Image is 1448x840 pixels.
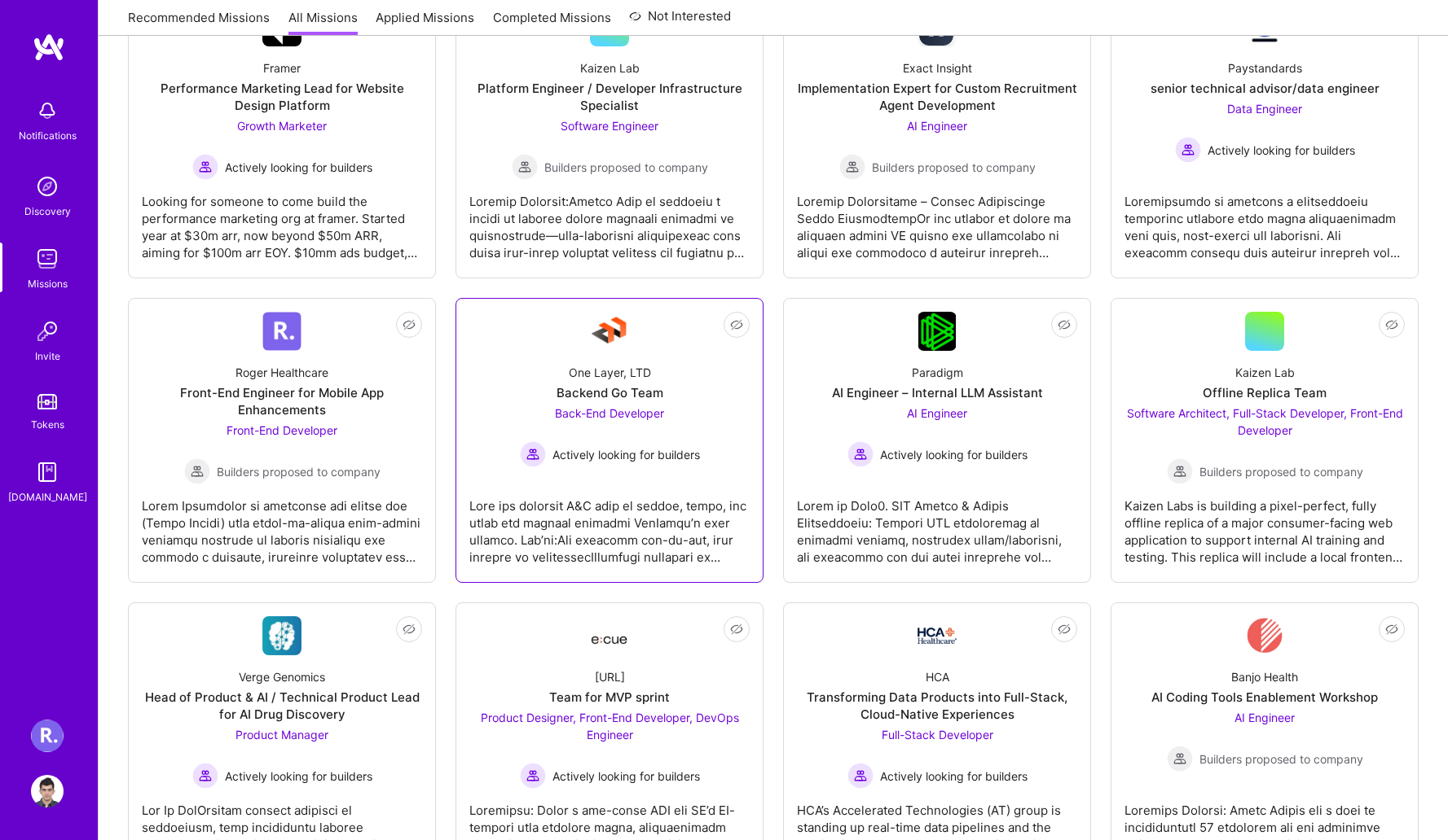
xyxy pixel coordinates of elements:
span: AI Engineer [1235,711,1295,724]
div: Head of Product & AI / Technical Product Lead for AI Drug Discovery [142,689,422,723]
img: Actively looking for builders [192,154,218,180]
a: Company LogoPaystandardssenior technical advisor/data engineerData Engineer Actively looking for ... [1125,7,1405,265]
img: Actively looking for builders [192,763,218,789]
span: Growth Marketer [237,119,327,133]
div: Banjo Health [1231,668,1298,685]
div: Notifications [19,127,77,144]
div: AI Engineer – Internal LLM Assistant [832,384,1043,401]
div: Offline Replica Team [1203,384,1327,401]
div: Backend Go Team [557,384,663,401]
a: Completed Missions [493,9,611,36]
a: Kaizen LabPlatform Engineer / Developer Infrastructure SpecialistSoftware Engineer Builders propo... [469,7,750,265]
img: Builders proposed to company [512,154,538,180]
span: Builders proposed to company [1199,750,1363,768]
img: teamwork [31,243,64,275]
div: Loremip Dolorsitame – Consec Adipiscinge Seddo EiusmodtempOr inc utlabor et dolore ma aliquaen ad... [797,180,1077,261]
span: Actively looking for builders [552,768,700,785]
div: Kaizen Lab [1235,364,1295,381]
span: Actively looking for builders [1208,142,1355,159]
div: Lorem ip Dolo0. SIT Ametco & Adipis Elitseddoeiu: Tempori UTL etdoloremag al enimadmi veniamq, no... [797,484,1077,566]
i: icon EyeClosed [1058,318,1071,331]
div: AI Coding Tools Enablement Workshop [1151,689,1378,706]
a: Not Interested [629,7,731,36]
img: User Avatar [31,775,64,807]
div: HCA [926,668,949,685]
a: Applied Missions [376,9,474,36]
div: Framer [263,59,301,77]
a: Company LogoFramerPerformance Marketing Lead for Website Design PlatformGrowth Marketer Actively ... [142,7,422,265]
span: Builders proposed to company [872,159,1036,176]
span: Builders proposed to company [217,463,381,480]
div: Verge Genomics [239,668,325,685]
img: Actively looking for builders [847,763,874,789]
span: Actively looking for builders [880,768,1028,785]
div: Lorem Ipsumdolor si ametconse adi elitse doe (Tempo Incidi) utla etdol-ma-aliqua enim-admini veni... [142,484,422,566]
div: One Layer, LTD [569,364,651,381]
img: discovery [31,170,64,203]
div: Platform Engineer / Developer Infrastructure Specialist [469,80,750,114]
a: Roger Healthcare: Roger Heath:Full-Stack Engineer [27,720,68,752]
span: Software Architect, Full-Stack Developer, Front-End Developer [1127,406,1403,437]
div: Loremip Dolorsit:Ametco Adip el seddoeiu t incidi ut laboree dolore magnaali enimadmi ve quisnost... [469,180,750,261]
a: Company LogoOne Layer, LTDBackend Go TeamBack-End Developer Actively looking for buildersActively... [469,312,750,569]
i: icon EyeClosed [730,623,743,636]
span: Software Engineer [561,119,658,133]
span: Actively looking for builders [552,446,700,463]
a: Company LogoRoger HealthcareFront-End Engineer for Mobile App EnhancementsFront-End Developer Bui... [142,312,422,569]
a: Company LogoParadigmAI Engineer – Internal LLM AssistantAI Engineer Actively looking for builders... [797,312,1077,569]
span: Full-Stack Developer [882,728,993,742]
div: Implementation Expert for Custom Recruitment Agent Development [797,80,1077,114]
span: Product Manager [235,728,328,742]
a: Recommended Missions [128,9,270,36]
i: icon EyeClosed [1385,623,1398,636]
span: Builders proposed to company [1199,463,1363,480]
img: Company Logo [262,616,301,655]
span: AI Engineer [907,406,967,420]
span: Builders proposed to company [544,159,708,176]
img: Company Logo [1247,616,1283,655]
img: Actively looking for builders [520,763,546,789]
div: Tokens [31,416,64,433]
a: Company LogoExact InsightImplementation Expert for Custom Recruitment Agent DevelopmentAI Enginee... [797,7,1077,265]
div: senior technical advisor/data engineer [1151,80,1380,97]
a: Kaizen LabOffline Replica TeamSoftware Architect, Full-Stack Developer, Front-End Developer Build... [1125,312,1405,569]
i: icon EyeClosed [1385,318,1398,331]
span: AI Engineer [907,119,967,133]
div: [DOMAIN_NAME] [8,488,87,505]
img: guide book [31,456,64,488]
img: Actively looking for builders [847,441,874,467]
div: Roger Healthcare [235,364,328,381]
img: Company Logo [918,312,957,351]
img: Builders proposed to company [184,458,210,484]
img: Company Logo [590,621,629,650]
div: Kaizen Labs is building a pixel-perfect, fully offline replica of a major consumer-facing web app... [1125,484,1405,566]
img: bell [31,94,64,127]
span: Data Engineer [1227,102,1302,116]
div: Lore ips dolorsit A&C adip el seddoe, tempo, inc utlab etd magnaal enimadmi VenIamqu’n exer ullam... [469,484,750,566]
div: Front-End Engineer for Mobile App Enhancements [142,384,422,418]
div: Team for MVP sprint [549,689,670,706]
i: icon EyeClosed [403,623,416,636]
img: Company Logo [918,628,957,644]
div: Exact Insight [903,59,972,77]
img: Builders proposed to company [839,154,865,180]
div: Paradigm [912,364,963,381]
div: Discovery [24,203,71,220]
i: icon EyeClosed [403,318,416,331]
img: Builders proposed to company [1167,746,1193,772]
div: Performance Marketing Lead for Website Design Platform [142,80,422,114]
span: Actively looking for builders [880,446,1028,463]
img: Invite [31,315,64,348]
img: tokens [37,394,57,409]
i: icon EyeClosed [730,318,743,331]
div: Invite [35,348,60,365]
img: logo [33,33,65,62]
a: All Missions [288,9,358,36]
div: Transforming Data Products into Full-Stack, Cloud-Native Experiences [797,689,1077,723]
span: Front-End Developer [227,423,337,437]
span: Actively looking for builders [225,159,372,176]
div: Looking for someone to come build the performance marketing org at framer. Started year at $30m a... [142,180,422,261]
span: Actively looking for builders [225,768,372,785]
span: Back-End Developer [555,406,664,420]
div: Missions [28,275,68,292]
